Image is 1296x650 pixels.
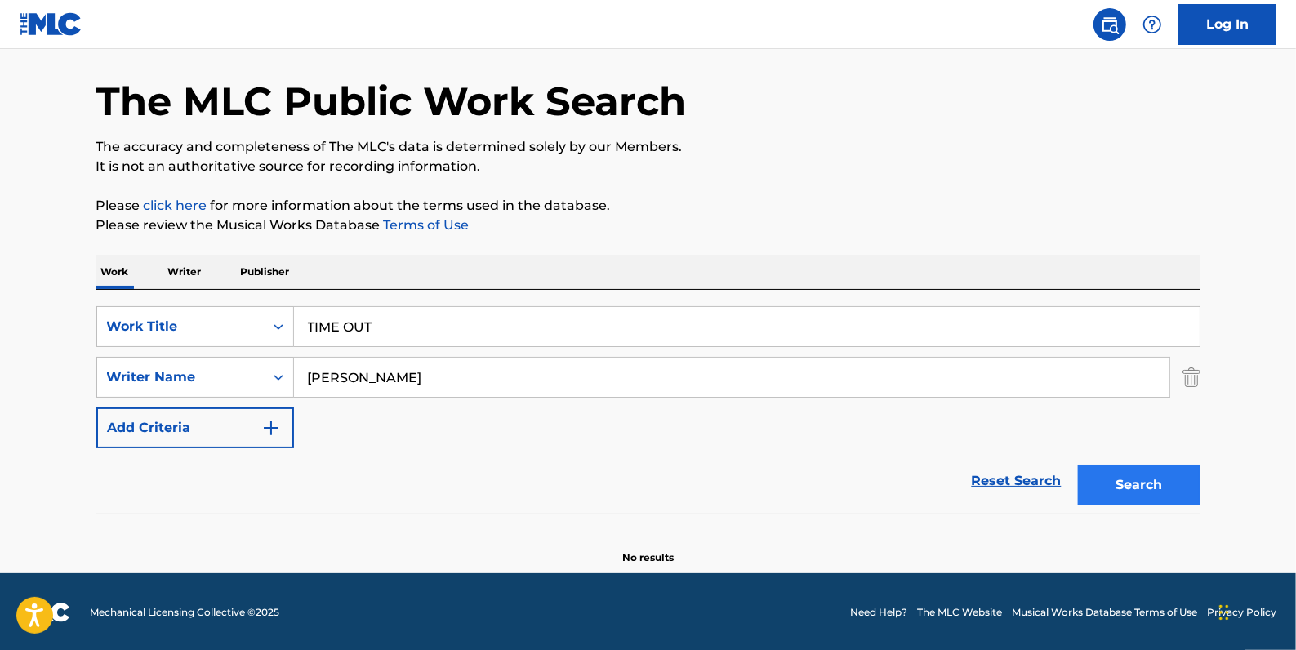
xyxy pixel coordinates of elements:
img: 9d2ae6d4665cec9f34b9.svg [261,418,281,438]
a: Terms of Use [381,217,470,233]
button: Add Criteria [96,407,294,448]
a: Reset Search [964,463,1070,499]
a: The MLC Website [917,605,1002,620]
img: MLC Logo [20,12,82,36]
img: logo [20,603,70,622]
div: Help [1136,8,1169,41]
p: Publisher [236,255,295,289]
form: Search Form [96,306,1200,514]
a: Log In [1178,4,1276,45]
p: No results [622,531,674,565]
p: Work [96,255,134,289]
a: click here [144,198,207,213]
p: Writer [163,255,207,289]
a: Musical Works Database Terms of Use [1012,605,1197,620]
div: Work Title [107,317,254,336]
a: Need Help? [850,605,907,620]
img: search [1100,15,1120,34]
p: It is not an authoritative source for recording information. [96,157,1200,176]
a: Public Search [1093,8,1126,41]
button: Search [1078,465,1200,505]
img: help [1142,15,1162,34]
a: Privacy Policy [1207,605,1276,620]
div: Drag [1219,588,1229,637]
p: Please for more information about the terms used in the database. [96,196,1200,216]
span: Mechanical Licensing Collective © 2025 [90,605,279,620]
p: The accuracy and completeness of The MLC's data is determined solely by our Members. [96,137,1200,157]
iframe: Chat Widget [1214,572,1296,650]
div: Writer Name [107,367,254,387]
img: Delete Criterion [1182,357,1200,398]
h1: The MLC Public Work Search [96,77,687,126]
p: Please review the Musical Works Database [96,216,1200,235]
